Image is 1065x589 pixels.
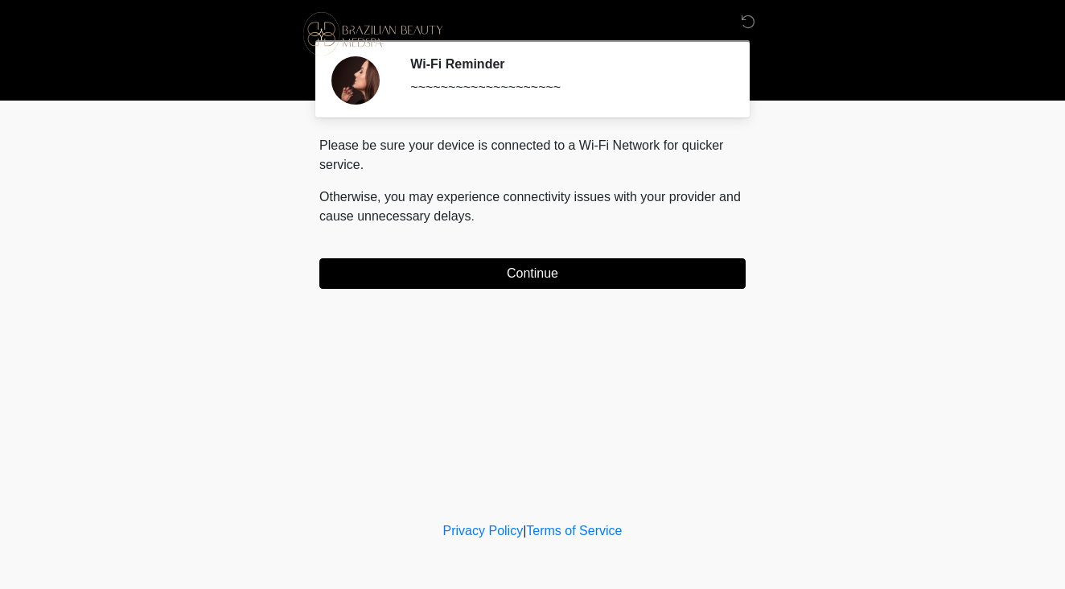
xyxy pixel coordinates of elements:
[443,524,524,538] a: Privacy Policy
[303,12,442,56] img: Brazilian Beauty Medspa Logo
[526,524,622,538] a: Terms of Service
[523,524,526,538] a: |
[410,78,722,97] div: ~~~~~~~~~~~~~~~~~~~~
[331,56,380,105] img: Agent Avatar
[471,209,475,223] span: .
[319,136,746,175] p: Please be sure your device is connected to a Wi-Fi Network for quicker service.
[319,187,746,226] p: Otherwise, you may experience connectivity issues with your provider and cause unnecessary delays
[319,258,746,289] button: Continue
